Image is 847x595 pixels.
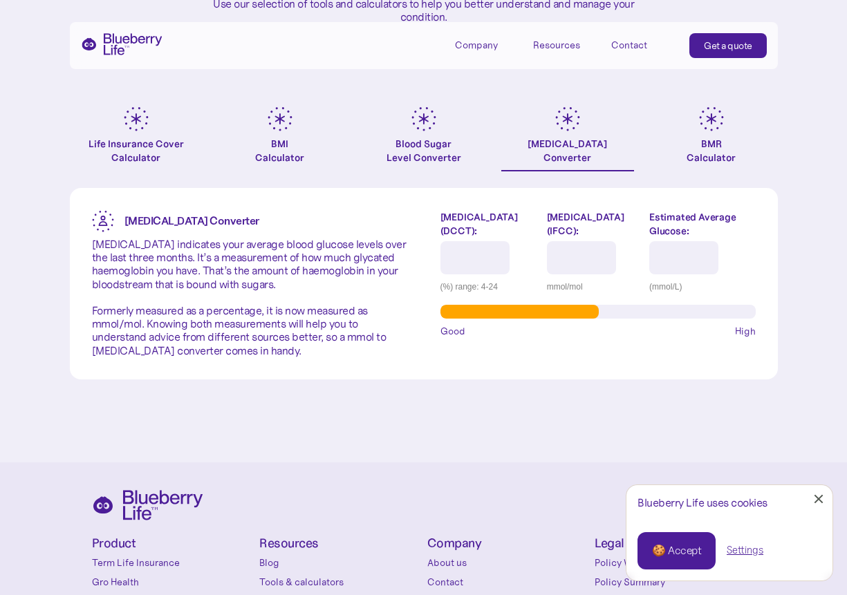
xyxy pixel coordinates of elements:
div: Get a quote [704,39,752,53]
div: Company [455,33,517,56]
span: Good [440,324,465,338]
a: Gro Health [92,575,253,589]
h4: Company [427,537,588,550]
h4: Product [92,537,253,550]
strong: [MEDICAL_DATA] Converter [124,214,259,227]
a: Life Insurance Cover Calculator [70,106,203,171]
div: mmol/mol [547,280,639,294]
a: Blog [259,556,420,569]
div: Blueberry Life uses cookies [637,496,821,509]
div: Resources [533,33,595,56]
div: Company [455,39,498,51]
div: BMR Calculator [687,137,736,164]
div: 🍪 Accept [652,543,701,558]
div: Contact [611,39,647,51]
div: BMI Calculator [255,137,304,164]
a: Contact [427,575,588,589]
a: BMICalculator [214,106,346,171]
span: High [735,324,756,338]
label: Estimated Average Glucose: [649,210,755,238]
a: Settings [727,543,763,558]
a: Close Cookie Popup [805,485,832,513]
div: Close Cookie Popup [819,499,819,500]
a: Blood SugarLevel Converter [357,106,490,171]
h4: Legal [595,537,756,550]
div: Resources [533,39,580,51]
label: [MEDICAL_DATA] (DCCT): [440,210,537,238]
h4: Resources [259,537,420,550]
div: (mmol/L) [649,280,755,294]
a: [MEDICAL_DATA]Converter [501,106,634,171]
a: Contact [611,33,673,56]
label: [MEDICAL_DATA] (IFCC): [547,210,639,238]
a: Term Life Insurance [92,556,253,569]
a: home [81,33,162,55]
a: Policy Summary [595,575,756,589]
a: Policy Wording [595,556,756,569]
a: 🍪 Accept [637,532,716,569]
div: [MEDICAL_DATA] Converter [528,137,607,164]
a: About us [427,556,588,569]
div: Blood Sugar Level Converter [387,137,461,164]
p: [MEDICAL_DATA] indicates your average blood glucose levels over the last three months. It’s a mea... [92,238,407,357]
a: BMRCalculator [645,106,778,171]
a: Tools & calculators [259,575,420,589]
div: (%) range: 4-24 [440,280,537,294]
a: Get a quote [689,33,767,58]
div: Life Insurance Cover Calculator [70,137,203,164]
